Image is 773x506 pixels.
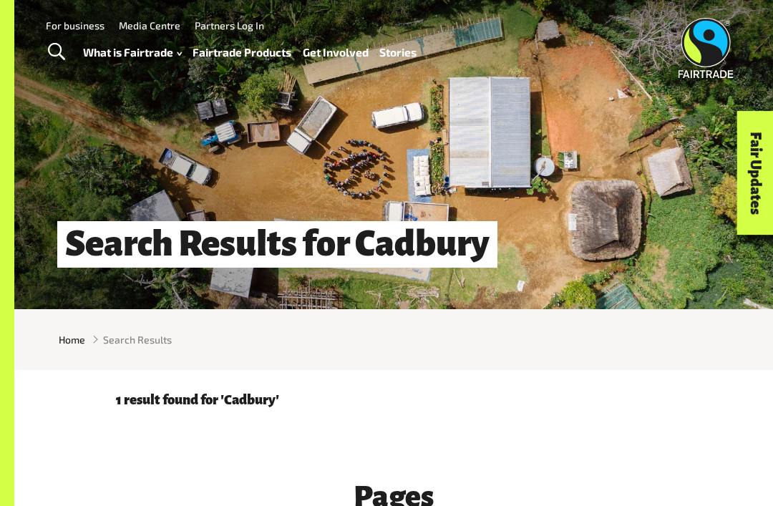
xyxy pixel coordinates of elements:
h1: Search Results for Cadbury [57,221,497,268]
a: Get Involved [303,42,369,62]
a: Media Centre [119,19,180,31]
a: For business [46,19,104,31]
a: Toggle Search [39,34,74,70]
a: Home [59,332,85,347]
a: Partners Log In [195,19,264,31]
img: Fairtrade Australia New Zealand logo [678,18,733,78]
a: Fairtrade Products [193,42,291,62]
a: What is Fairtrade [83,42,182,62]
p: 1 result found for 'Cadbury' [116,393,671,408]
span: Search Results [103,332,172,347]
a: Stories [379,42,417,62]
